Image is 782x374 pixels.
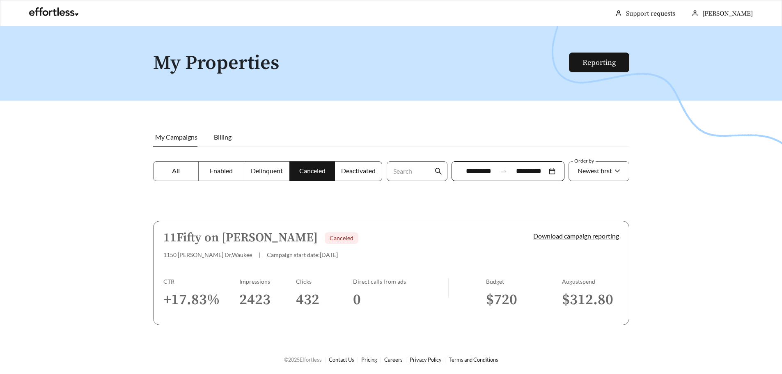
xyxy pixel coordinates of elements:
div: CTR [163,278,239,285]
h3: 0 [353,291,448,309]
a: 11Fifty on [PERSON_NAME]Canceled1150 [PERSON_NAME] Dr,Waukee|Campaign start date:[DATE]Download c... [153,221,629,325]
a: Reporting [582,58,616,67]
h3: + 17.83 % [163,291,239,309]
h1: My Properties [153,53,570,74]
a: Support requests [626,9,675,18]
div: Budget [486,278,562,285]
span: Deactivated [341,167,376,174]
button: Reporting [569,53,629,72]
h3: $ 312.80 [562,291,619,309]
span: search [435,167,442,175]
a: Download campaign reporting [533,232,619,240]
span: swap-right [500,167,507,175]
span: All [172,167,180,174]
span: 1150 [PERSON_NAME] Dr , Waukee [163,251,252,258]
div: Clicks [296,278,353,285]
span: | [259,251,260,258]
span: [PERSON_NAME] [702,9,753,18]
span: My Campaigns [155,133,197,141]
span: to [500,167,507,175]
h5: 11Fifty on [PERSON_NAME] [163,231,318,245]
h3: 2423 [239,291,296,309]
span: Canceled [299,167,326,174]
h3: 432 [296,291,353,309]
img: line [448,278,449,298]
span: Delinquent [251,167,283,174]
h3: $ 720 [486,291,562,309]
span: Enabled [210,167,233,174]
div: August spend [562,278,619,285]
div: Direct calls from ads [353,278,448,285]
span: Campaign start date: [DATE] [267,251,338,258]
span: Newest first [578,167,612,174]
span: Billing [214,133,232,141]
span: Canceled [330,234,353,241]
div: Impressions [239,278,296,285]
